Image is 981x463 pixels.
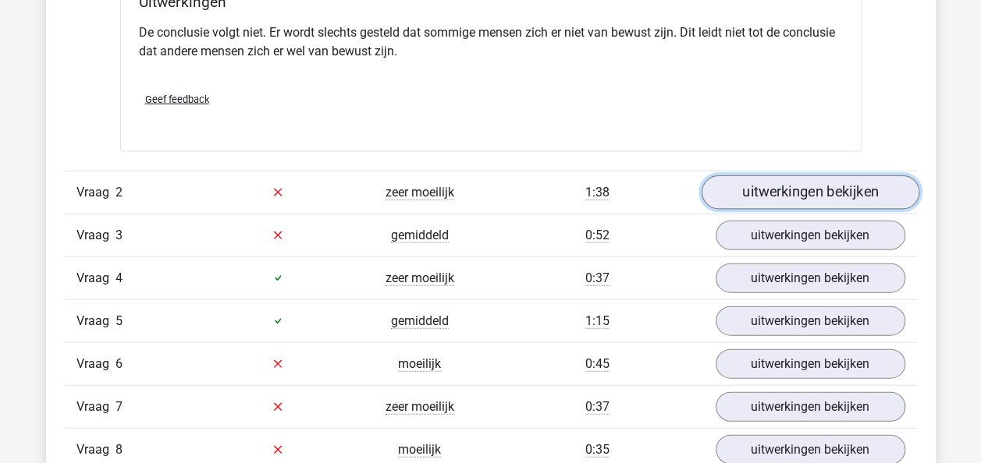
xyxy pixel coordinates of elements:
[116,228,123,242] span: 3
[716,263,905,293] a: uitwerkingen bekijken
[585,399,610,415] span: 0:37
[386,270,454,286] span: zeer moeilijk
[116,185,123,200] span: 2
[701,175,919,210] a: uitwerkingen bekijken
[386,185,454,200] span: zeer moeilijk
[391,228,449,243] span: gemiddeld
[585,356,610,372] span: 0:45
[139,23,843,61] p: De conclusie volgt niet. Er wordt slechts gesteld dat sommige mensen zich er niet van bewust zijn...
[716,349,905,379] a: uitwerkingen bekijken
[716,392,905,422] a: uitwerkingen bekijken
[76,440,116,459] span: Vraag
[585,228,610,243] span: 0:52
[116,356,123,371] span: 6
[76,312,116,330] span: Vraag
[116,442,123,457] span: 8
[76,226,116,245] span: Vraag
[585,442,610,458] span: 0:35
[116,399,123,414] span: 7
[398,442,441,458] span: moeilijk
[116,270,123,285] span: 4
[76,183,116,202] span: Vraag
[716,221,905,250] a: uitwerkingen bekijken
[585,270,610,286] span: 0:37
[76,269,116,288] span: Vraag
[386,399,454,415] span: zeer moeilijk
[716,306,905,336] a: uitwerkingen bekijken
[76,398,116,416] span: Vraag
[76,355,116,373] span: Vraag
[116,313,123,328] span: 5
[398,356,441,372] span: moeilijk
[145,94,209,105] span: Geef feedback
[585,313,610,329] span: 1:15
[585,185,610,200] span: 1:38
[391,313,449,329] span: gemiddeld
